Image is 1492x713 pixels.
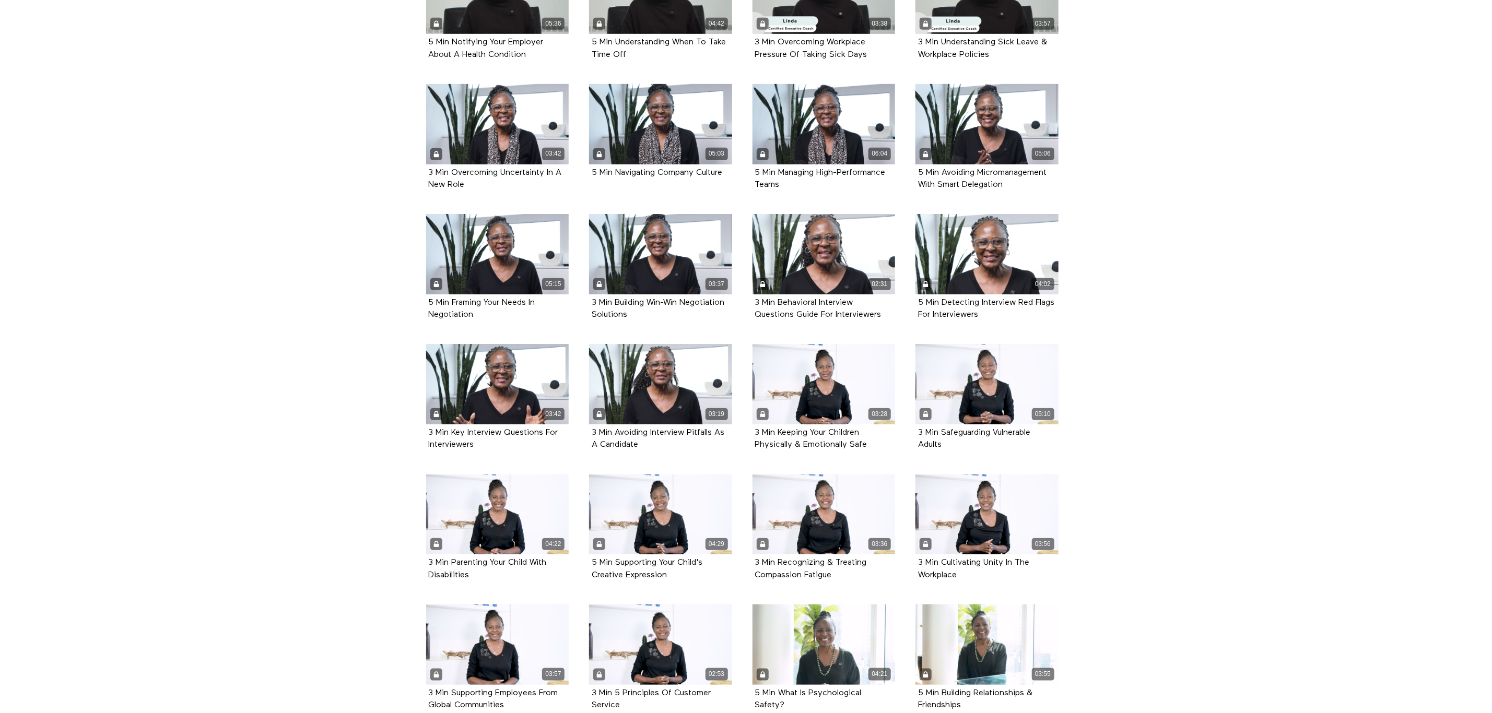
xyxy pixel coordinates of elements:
a: 5 Min What Is Psychological Safety? 04:21 [753,604,896,685]
div: 03:28 [868,408,891,420]
a: 3 Min Keeping Your Children Physically & Emotionally Safe 03:28 [753,344,896,424]
strong: 5 Min Building Relationships & Friendships [918,689,1032,709]
div: 03:57 [542,668,565,680]
strong: 3 Min 5 Principles Of Customer Service [592,689,711,709]
a: 3 Min Behavioral Interview Questions Guide For Interviewers [755,299,882,318]
a: 5 Min Notifying Your Employer About A Health Condition [429,38,544,58]
a: 3 Min Recognizing & Treating Compassion Fatigue [755,558,867,578]
a: 3 Min Behavioral Interview Questions Guide For Interviewers 02:31 [753,214,896,294]
a: 5 Min What Is Psychological Safety? [755,689,862,709]
a: 3 Min Key Interview Questions For Interviewers [429,429,558,448]
div: 02:53 [706,668,728,680]
a: 3 Min Building Win-Win Negotiation Solutions [592,299,724,318]
div: 03:42 [542,148,565,160]
strong: 3 Min Supporting Employees From Global Communities [429,689,558,709]
div: 05:15 [542,278,565,290]
div: 04:02 [1032,278,1054,290]
div: 04:21 [868,668,891,680]
a: 5 Min Framing Your Needs In Negotiation 05:15 [426,214,569,294]
strong: 5 Min What Is Psychological Safety? [755,689,862,709]
div: 02:31 [868,278,891,290]
div: 03:57 [1032,18,1054,30]
div: 05:10 [1032,408,1054,420]
div: 03:19 [706,408,728,420]
a: 3 Min Key Interview Questions For Interviewers 03:42 [426,344,569,424]
a: 5 Min Avoiding Micromanagement With Smart Delegation [918,169,1047,188]
a: 3 Min Recognizing & Treating Compassion Fatigue 03:36 [753,474,896,555]
div: 03:38 [868,18,891,30]
a: 5 Min Framing Your Needs In Negotiation [429,299,535,318]
a: 5 Min Navigating Company Culture [592,169,722,176]
a: 3 Min Building Win-Win Negotiation Solutions 03:37 [589,214,732,294]
div: 04:42 [706,18,728,30]
a: 3 Min Overcoming Workplace Pressure Of Taking Sick Days [755,38,867,58]
a: 3 Min 5 Principles Of Customer Service 02:53 [589,604,732,685]
a: 5 Min Building Relationships & Friendships [918,689,1032,709]
a: 3 Min Understanding Sick Leave & Workplace Policies [918,38,1047,58]
a: 5 Min Supporting Your Child's Creative Expression 04:29 [589,474,732,555]
a: 5 Min Detecting Interview Red Flags For Interviewers [918,299,1054,318]
a: 3 Min Cultivating Unity In The Workplace [918,558,1029,578]
a: 3 Min Supporting Employees From Global Communities [429,689,558,709]
div: 05:36 [542,18,565,30]
div: 05:06 [1032,148,1054,160]
div: 05:03 [706,148,728,160]
a: 3 Min Overcoming Uncertainty In A New Role 03:42 [426,84,569,164]
a: 5 Min Building Relationships & Friendships 03:55 [915,604,1059,685]
a: 5 Min Navigating Company Culture 05:03 [589,84,732,164]
a: 5 Min Managing High-Performance Teams 06:04 [753,84,896,164]
a: 5 Min Managing High-Performance Teams [755,169,886,188]
a: 3 Min Avoiding Interview Pitfalls As A Candidate 03:19 [589,344,732,424]
div: 03:55 [1032,668,1054,680]
a: 5 Min Avoiding Micromanagement With Smart Delegation 05:06 [915,84,1059,164]
a: 3 Min Parenting Your Child With Disabilities 04:22 [426,474,569,555]
a: 3 Min Safeguarding Vulnerable Adults [918,429,1030,448]
a: 3 Min Parenting Your Child With Disabilities [429,558,547,578]
div: 04:29 [706,538,728,550]
div: 03:42 [542,408,565,420]
a: 3 Min Avoiding Interview Pitfalls As A Candidate [592,429,724,448]
a: 3 Min Overcoming Uncertainty In A New Role [429,169,562,188]
a: 3 Min Safeguarding Vulnerable Adults 05:10 [915,344,1059,424]
a: 5 Min Supporting Your Child's Creative Expression [592,558,702,578]
a: 5 Min Understanding When To Take Time Off [592,38,726,58]
div: 06:04 [868,148,891,160]
a: 3 Min Keeping Your Children Physically & Emotionally Safe [755,429,867,448]
a: 3 Min 5 Principles Of Customer Service [592,689,711,709]
div: 03:56 [1032,538,1054,550]
div: 03:36 [868,538,891,550]
div: 04:22 [542,538,565,550]
a: 3 Min Cultivating Unity In The Workplace 03:56 [915,474,1059,555]
a: 5 Min Detecting Interview Red Flags For Interviewers 04:02 [915,214,1059,294]
div: 03:37 [706,278,728,290]
a: 3 Min Supporting Employees From Global Communities 03:57 [426,604,569,685]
